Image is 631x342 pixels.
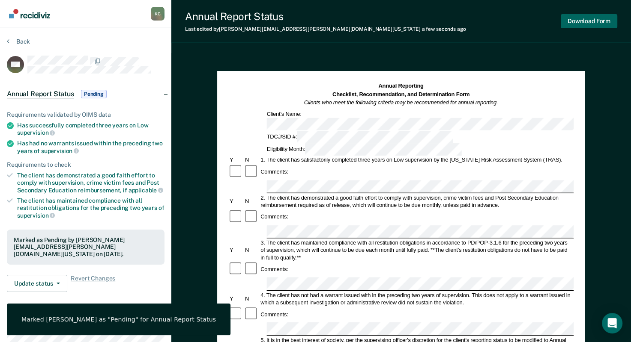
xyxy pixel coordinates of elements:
[185,10,466,23] div: Annual Report Status
[266,143,463,156] div: Eligibility Month:
[41,147,79,154] span: supervision
[7,275,67,292] button: Update status
[244,156,259,164] div: N
[260,291,574,306] div: 4. The client has not had a warrant issued with in the preceding two years of supervision. This d...
[260,239,574,261] div: 3. The client has maintained compliance with all restitution obligations in accordance to PD/POP-...
[561,14,617,28] button: Download Form
[379,83,424,89] strong: Annual Reporting
[17,212,55,219] span: supervision
[602,313,622,333] div: Open Intercom Messenger
[151,7,164,21] button: Profile dropdown button
[17,140,164,154] div: Has had no warrants issued within the preceding two years of
[422,26,466,32] span: a few seconds ago
[7,38,30,45] button: Back
[244,246,259,254] div: N
[228,295,244,302] div: Y
[244,295,259,302] div: N
[17,172,164,194] div: The client has demonstrated a good faith effort to comply with supervision, crime victim fees and...
[185,26,466,32] div: Last edited by [PERSON_NAME][EMAIL_ADDRESS][PERSON_NAME][DOMAIN_NAME][US_STATE]
[304,100,498,106] em: Clients who meet the following criteria may be recommended for annual reporting.
[21,315,216,323] div: Marked [PERSON_NAME] as "Pending" for Annual Report Status
[260,168,290,175] div: Comments:
[244,198,259,205] div: N
[71,275,115,292] span: Revert Changes
[228,198,244,205] div: Y
[260,156,574,164] div: 1. The client has satisfactorily completed three years on Low supervision by the [US_STATE] Risk ...
[151,7,164,21] div: K C
[260,194,574,209] div: 2. The client has demonstrated a good faith effort to comply with supervision, crime victim fees ...
[260,265,290,273] div: Comments:
[260,213,290,221] div: Comments:
[7,90,74,98] span: Annual Report Status
[129,187,163,194] span: applicable
[7,161,164,168] div: Requirements to check
[7,111,164,118] div: Requirements validated by OIMS data
[17,129,55,136] span: supervision
[260,311,290,318] div: Comments:
[17,122,164,136] div: Has successfully completed three years on Low
[81,90,107,98] span: Pending
[332,91,470,97] strong: Checklist, Recommendation, and Determination Form
[9,9,50,18] img: Recidiviz
[14,236,158,258] div: Marked as Pending by [PERSON_NAME][EMAIL_ADDRESS][PERSON_NAME][DOMAIN_NAME][US_STATE] on [DATE].
[228,246,244,254] div: Y
[266,131,455,143] div: TDCJ/SID #:
[228,156,244,164] div: Y
[17,197,164,219] div: The client has maintained compliance with all restitution obligations for the preceding two years of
